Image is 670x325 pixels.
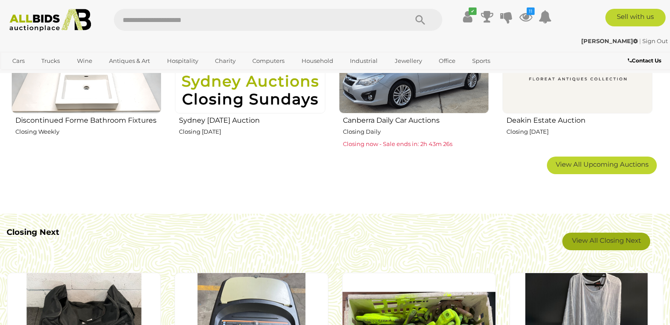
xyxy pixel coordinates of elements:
p: Closing Daily [343,127,489,137]
b: Closing Next [7,227,59,237]
a: Contact Us [628,56,663,66]
a: [PERSON_NAME] [581,37,639,44]
a: Trucks [36,54,66,68]
p: Closing Weekly [15,127,161,137]
span: View All Upcoming Auctions [556,160,648,168]
button: Search [398,9,442,31]
p: Closing [DATE] [179,127,325,137]
a: Sports [466,54,496,68]
p: Closing [DATE] [506,127,652,137]
a: Cars [7,54,30,68]
h2: Deakin Estate Auction [506,114,652,124]
a: Wine [71,54,98,68]
a: Jewellery [389,54,428,68]
a: [GEOGRAPHIC_DATA] [7,68,80,83]
a: 11 [519,9,532,25]
a: Computers [247,54,290,68]
a: View All Closing Next [562,233,650,250]
b: Contact Us [628,57,661,64]
a: Sign Out [642,37,668,44]
h2: Discontinued Forme Bathroom Fixtures [15,114,161,124]
strong: [PERSON_NAME] [581,37,638,44]
h2: Sydney [DATE] Auction [179,114,325,124]
span: | [639,37,641,44]
a: Sell with us [605,9,666,26]
span: Closing now - Sale ends in: 2h 43m 26s [343,140,452,147]
a: Office [433,54,461,68]
a: Household [296,54,339,68]
a: Industrial [344,54,383,68]
a: Antiques & Art [103,54,156,68]
a: ✔ [461,9,474,25]
i: 11 [527,7,535,15]
i: ✔ [469,7,477,15]
a: Hospitality [161,54,204,68]
a: Charity [209,54,241,68]
img: Allbids.com.au [5,9,95,32]
h2: Canberra Daily Car Auctions [343,114,489,124]
a: View All Upcoming Auctions [547,157,657,174]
